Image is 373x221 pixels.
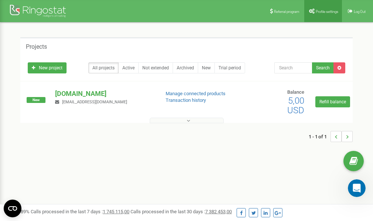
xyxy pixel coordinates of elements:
span: Balance [287,89,304,95]
span: New [27,97,45,103]
p: [DOMAIN_NAME] [55,89,153,99]
a: All projects [88,62,119,73]
a: Archived [173,62,198,73]
nav: ... [309,124,353,149]
a: New [198,62,215,73]
span: Referral program [274,10,299,14]
a: Not extended [138,62,173,73]
span: Profile settings [316,10,338,14]
span: Log Out [354,10,366,14]
u: 1 745 115,00 [103,209,129,214]
span: Calls processed in the last 7 days : [31,209,129,214]
h5: Projects [26,44,47,50]
iframe: Intercom live chat [348,179,366,197]
button: Open CMP widget [4,200,21,217]
input: Search [274,62,312,73]
span: 1 - 1 of 1 [309,131,330,142]
span: 5,00 USD [287,96,304,115]
span: [EMAIL_ADDRESS][DOMAIN_NAME] [62,100,127,104]
a: Refill balance [315,96,350,107]
a: Active [118,62,139,73]
a: New project [28,62,67,73]
button: Search [312,62,334,73]
span: Calls processed in the last 30 days : [130,209,232,214]
a: Manage connected products [166,91,226,96]
a: Transaction history [166,97,206,103]
u: 7 382 453,00 [205,209,232,214]
a: Trial period [214,62,245,73]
